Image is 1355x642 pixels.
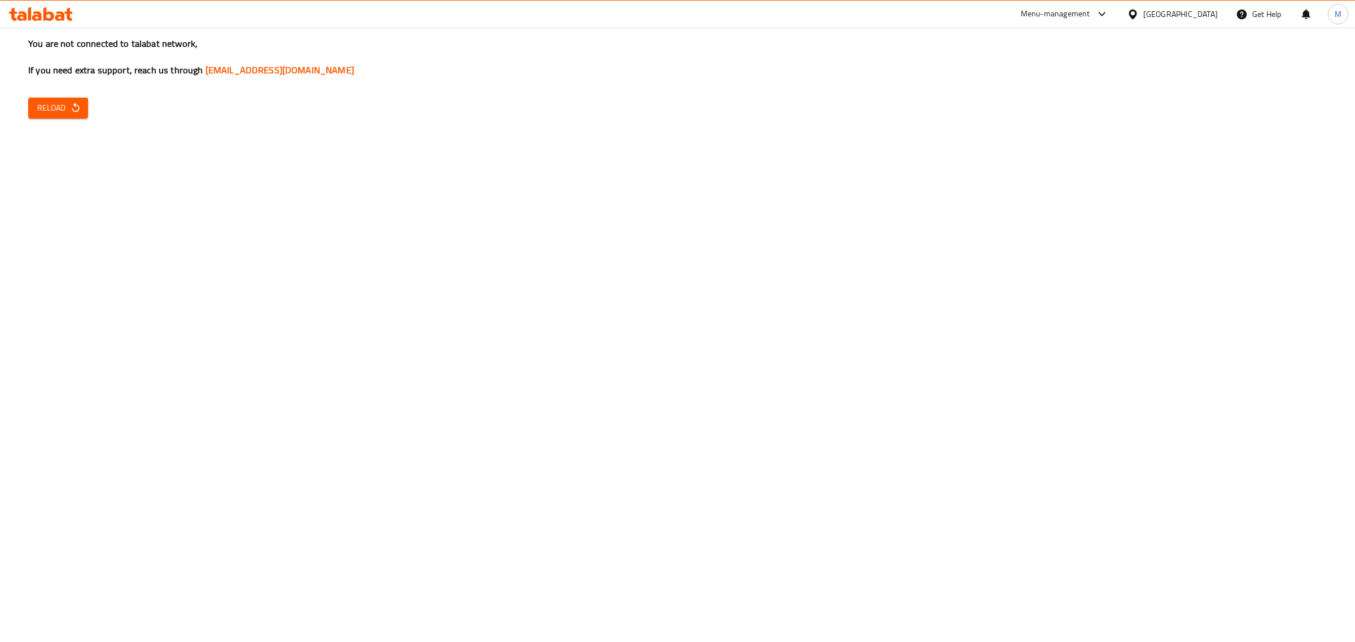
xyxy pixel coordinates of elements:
[28,98,88,118] button: Reload
[1143,8,1218,20] div: [GEOGRAPHIC_DATA]
[206,61,354,78] a: [EMAIL_ADDRESS][DOMAIN_NAME]
[37,101,79,115] span: Reload
[28,37,1327,77] h3: You are not connected to talabat network, If you need extra support, reach us through
[1335,8,1341,20] span: M
[1021,7,1090,21] div: Menu-management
